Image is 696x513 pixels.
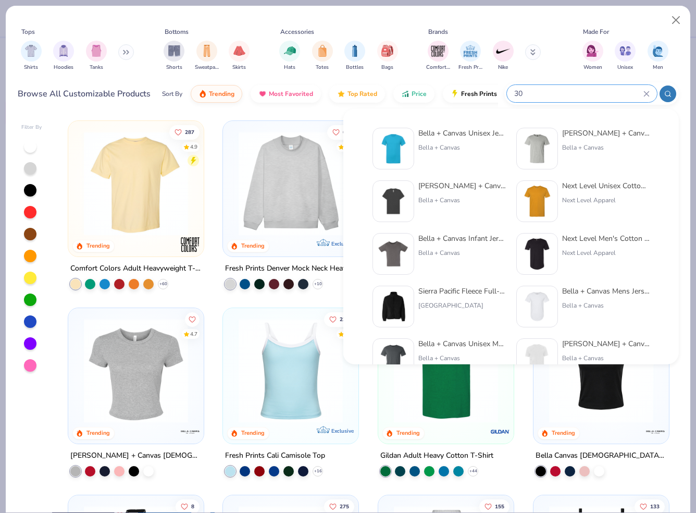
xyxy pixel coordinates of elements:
button: filter button [53,41,74,71]
div: Next Level Apparel [562,248,650,258]
div: filter for Shorts [164,41,184,71]
img: f4c9d605-43be-4386-b3c4-f800afdafc1d [521,290,553,323]
button: filter button [86,41,107,71]
img: 029b8af0-80e6-406f-9fdc-fdf898547912 [79,131,193,236]
span: Fresh Prints [458,64,482,71]
div: 4.7 [190,330,197,338]
span: 275 [340,504,350,509]
span: Women [583,64,602,71]
div: Bella + Canvas Mens Jersey Short Sleeve Tee With Curved Hem [562,286,650,297]
span: + 10 [314,281,322,287]
img: most_fav.gif [258,90,267,98]
div: Brands [428,27,448,36]
img: 8af284bf-0d00-45ea-9003-ce4b9a3194ad [544,319,658,423]
span: Men [653,64,663,71]
button: filter button [493,41,514,71]
img: Sweatpants Image [201,45,213,57]
input: Try "T-Shirt" [513,88,643,100]
img: 28425ec1-0436-412d-a053-7d6557a5cd09 [193,319,307,423]
img: 5583e1a5-1748-4764-8917-d76111a7309c [521,343,553,375]
div: filter for Nike [493,41,514,71]
div: filter for Bags [377,41,398,71]
img: Nike Image [495,43,511,59]
button: filter button [195,41,219,71]
button: filter button [164,41,184,71]
div: Bella + Canvas [562,301,650,310]
div: Filter By [21,124,42,131]
span: + 60 [159,281,167,287]
span: Top Rated [347,90,377,98]
div: filter for Fresh Prints [458,41,482,71]
button: Close [666,10,686,30]
span: Comfort Colors [426,64,450,71]
div: filter for Unisex [615,41,636,71]
div: filter for Skirts [229,41,250,71]
img: Fresh Prints Image [463,43,478,59]
div: filter for Comfort Colors [426,41,450,71]
span: Sweatpants [195,64,219,71]
div: [PERSON_NAME] + Canvas Unisex Vintage Distressed Tee [562,338,650,349]
img: Women Image [587,45,599,57]
div: Fresh Prints Denver Mock Neck Heavyweight Sweatshirt [225,262,356,275]
div: filter for Hoodies [53,41,74,71]
span: Tanks [90,64,103,71]
button: Top Rated [329,85,385,103]
img: Bella + Canvas logo [645,421,666,442]
span: Nike [498,64,508,71]
span: 155 [495,504,504,509]
button: Like [169,125,200,139]
div: Bella Canvas [DEMOGRAPHIC_DATA]' Micro Ribbed Scoop Tank [536,449,667,462]
div: [PERSON_NAME] + Canvas [DEMOGRAPHIC_DATA]' Micro Ribbed Baby Tee [70,449,202,462]
span: 232 [340,316,350,322]
span: Fresh Prints Flash [461,90,515,98]
img: Tanks Image [91,45,102,57]
span: 8 [191,504,194,509]
div: Bella + Canvas [418,196,506,205]
img: trending.gif [198,90,207,98]
img: 02bfc527-0a76-4a7b-9e31-1a8083013807 [521,132,553,165]
span: Shorts [166,64,182,71]
div: Bella + Canvas [418,143,506,152]
div: [PERSON_NAME] + Canvas Unisex Heather CVC T-Shirt [562,128,650,139]
div: filter for Tanks [86,41,107,71]
button: Most Favorited [251,85,321,103]
span: 287 [185,129,194,135]
button: Like [325,312,355,326]
div: filter for Women [582,41,603,71]
img: Bottles Image [349,45,361,57]
img: Comfort Colors logo [179,234,200,255]
div: Bella + Canvas [418,353,506,363]
span: Skirts [232,64,246,71]
img: Men Image [652,45,664,57]
div: Fresh Prints Cali Camisole Top [225,449,325,462]
button: filter button [279,41,300,71]
img: 10a0a8bf-8f21-4ecd-81c8-814f1e31d243 [377,132,409,165]
img: aa15adeb-cc10-480b-b531-6e6e449d5067 [79,319,193,423]
div: Browse All Customizable Products [18,88,151,100]
img: e55d29c3-c55d-459c-bfd9-9b1c499ab3c6 [193,131,307,236]
img: f292c63a-e90a-4951-9473-8689ee53e48b [521,185,553,217]
div: Tops [21,27,35,36]
span: Hats [284,64,295,71]
span: Price [412,90,427,98]
div: Made For [583,27,609,36]
img: Hoodies Image [58,45,69,57]
img: Hats Image [284,45,296,57]
div: [PERSON_NAME] + Canvas FWD Fashion Heavyweight Street Tee [418,180,506,191]
div: 4.9 [190,143,197,151]
div: Bella + Canvas [562,353,650,363]
img: 40258834-b2c5-45a6-b168-e1ef5dbdde4b [377,343,409,375]
button: filter button [344,41,365,71]
img: d43eabf9-6cc6-4fe1-9c1e-1cfceb51e90b [521,238,553,270]
img: TopRated.gif [337,90,345,98]
img: Unisex Image [619,45,631,57]
img: Bags Image [381,45,393,57]
div: Sort By [162,89,182,99]
span: Trending [209,90,234,98]
span: 133 [650,504,660,509]
div: Sierra Pacific Fleece Full-Zip Jacket [418,286,506,297]
button: filter button [21,41,42,71]
img: Bella + Canvas logo [179,421,200,442]
span: Hoodies [54,64,73,71]
img: Comfort Colors Image [430,43,446,59]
